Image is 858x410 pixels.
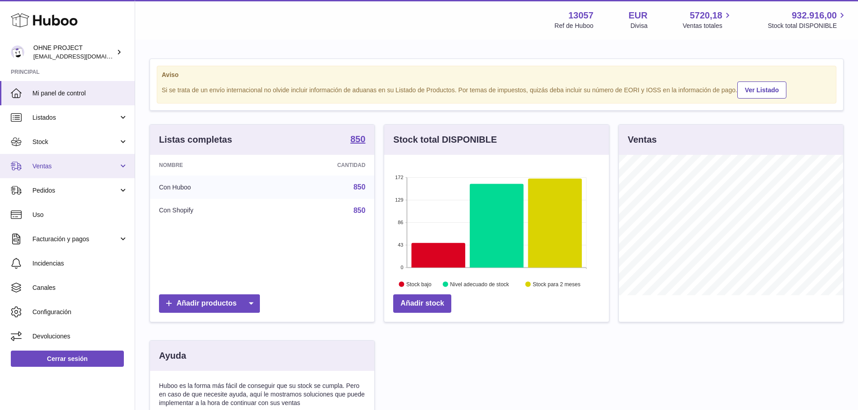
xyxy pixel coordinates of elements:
span: Listados [32,113,118,122]
strong: 13057 [568,9,594,22]
span: [EMAIL_ADDRESS][DOMAIN_NAME] [33,53,132,60]
a: 5720,18 Ventas totales [683,9,733,30]
th: Nombre [150,155,269,176]
h3: Ayuda [159,350,186,362]
span: 932.916,00 [792,9,837,22]
a: 932.916,00 Stock total DISPONIBLE [768,9,847,30]
div: Ref de Huboo [554,22,593,30]
span: Stock total DISPONIBLE [768,22,847,30]
a: Ver Listado [737,81,786,99]
text: Stock para 2 meses [533,281,581,288]
span: Mi panel de control [32,89,128,98]
a: 850 [350,135,365,145]
span: Ventas totales [683,22,733,30]
span: Canales [32,284,128,292]
div: Si se trata de un envío internacional no olvide incluir información de aduanas en su Listado de P... [162,80,831,99]
span: Devoluciones [32,332,128,341]
a: 850 [354,207,366,214]
text: 43 [398,242,404,248]
img: internalAdmin-13057@internal.huboo.com [11,45,24,59]
th: Cantidad [269,155,375,176]
span: Pedidos [32,186,118,195]
span: Incidencias [32,259,128,268]
strong: EUR [629,9,648,22]
p: Huboo es la forma más fácil de conseguir que su stock se cumpla. Pero en caso de que necesite ayu... [159,382,365,407]
td: Con Shopify [150,199,269,222]
span: Ventas [32,162,118,171]
text: 172 [395,175,403,180]
span: Facturación y pagos [32,235,118,243]
h3: Ventas [628,134,657,146]
div: Divisa [631,22,648,30]
a: 850 [354,183,366,191]
a: Añadir productos [159,294,260,313]
a: Cerrar sesión [11,351,124,367]
div: OHNE PROJECT [33,44,114,61]
text: Stock bajo [406,281,431,288]
span: 5720,18 [690,9,722,22]
text: Nivel adecuado de stock [450,281,510,288]
text: 129 [395,197,403,203]
text: 86 [398,220,404,225]
span: Configuración [32,308,128,316]
a: Añadir stock [393,294,451,313]
text: 0 [401,265,404,270]
strong: 850 [350,135,365,144]
strong: Aviso [162,71,831,79]
h3: Stock total DISPONIBLE [393,134,497,146]
span: Stock [32,138,118,146]
td: Con Huboo [150,176,269,199]
span: Uso [32,211,128,219]
h3: Listas completas [159,134,232,146]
